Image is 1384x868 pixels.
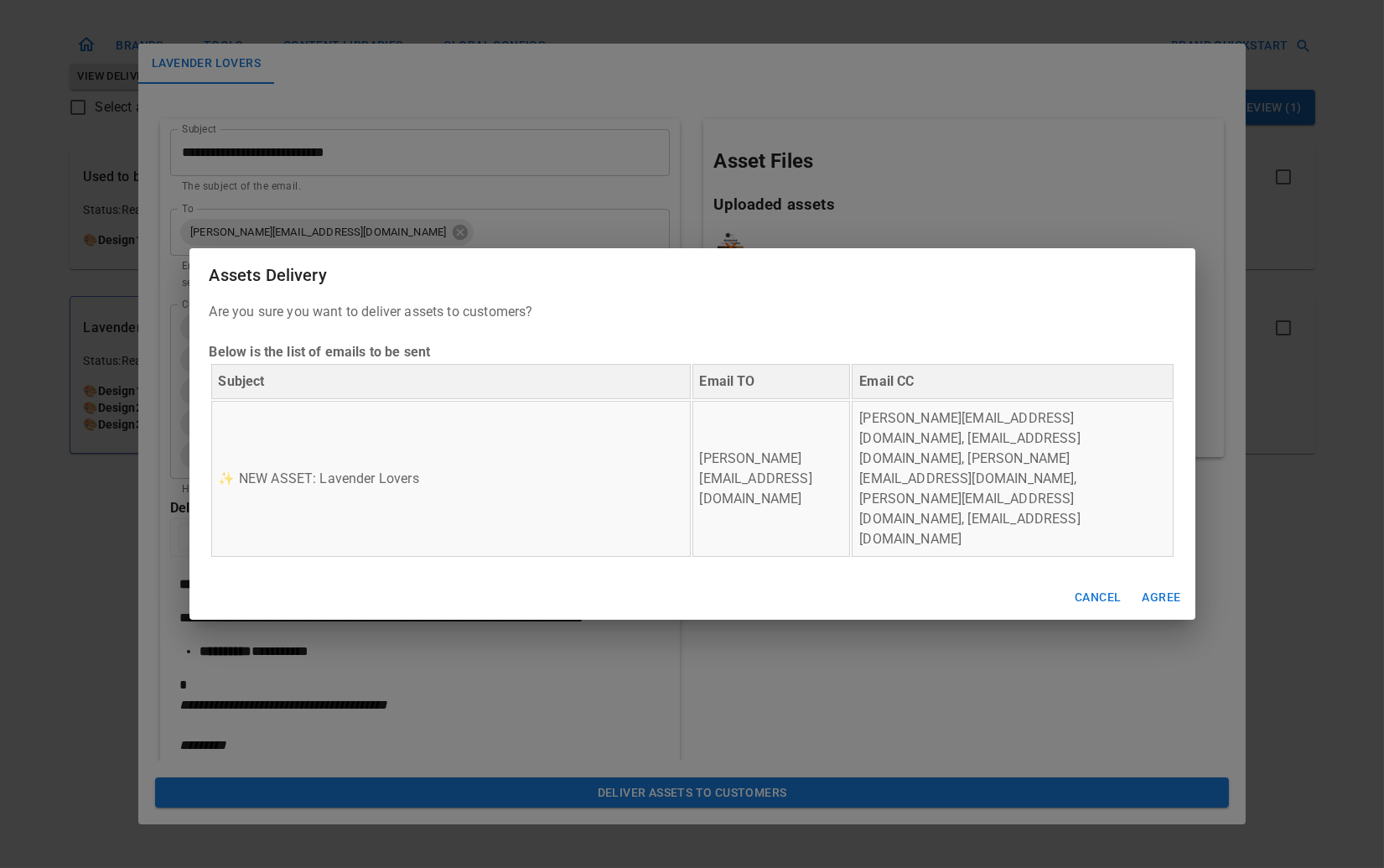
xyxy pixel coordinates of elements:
p: Are you sure you want to deliver assets to customers? [210,302,1175,559]
h2: Assets Delivery [189,248,1195,302]
td: [PERSON_NAME][EMAIL_ADDRESS][DOMAIN_NAME], [EMAIL_ADDRESS][DOMAIN_NAME], [PERSON_NAME][EMAIL_ADDR... [852,401,1173,557]
td: ✨ NEW ASSET: Lavender Lovers [211,401,691,557]
button: Agree [1135,582,1189,613]
b: Below is the list of emails to be sent [210,344,431,360]
th: Email TO [692,364,851,399]
button: Cancel [1068,582,1127,613]
td: [PERSON_NAME][EMAIL_ADDRESS][DOMAIN_NAME] [692,401,851,557]
th: Subject [211,364,691,399]
th: Email CC [852,364,1173,399]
